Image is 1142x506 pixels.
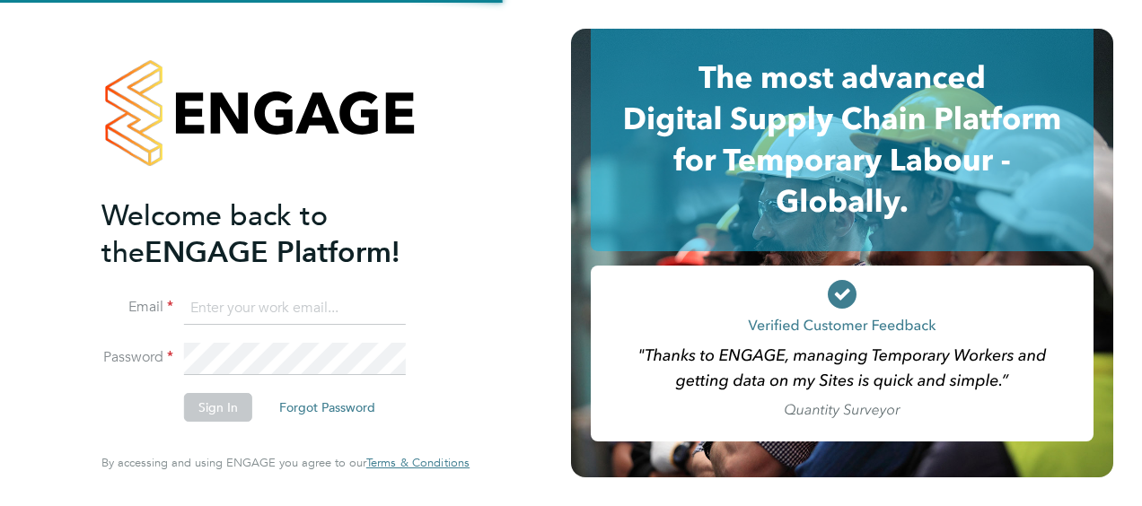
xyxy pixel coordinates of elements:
span: Welcome back to the [101,198,328,270]
button: Sign In [184,393,252,422]
label: Password [101,348,173,367]
a: Terms & Conditions [366,456,470,470]
span: By accessing and using ENGAGE you agree to our [101,455,470,470]
button: Forgot Password [265,393,390,422]
label: Email [101,298,173,317]
input: Enter your work email... [184,292,406,325]
h2: ENGAGE Platform! [101,197,452,271]
span: Terms & Conditions [366,455,470,470]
